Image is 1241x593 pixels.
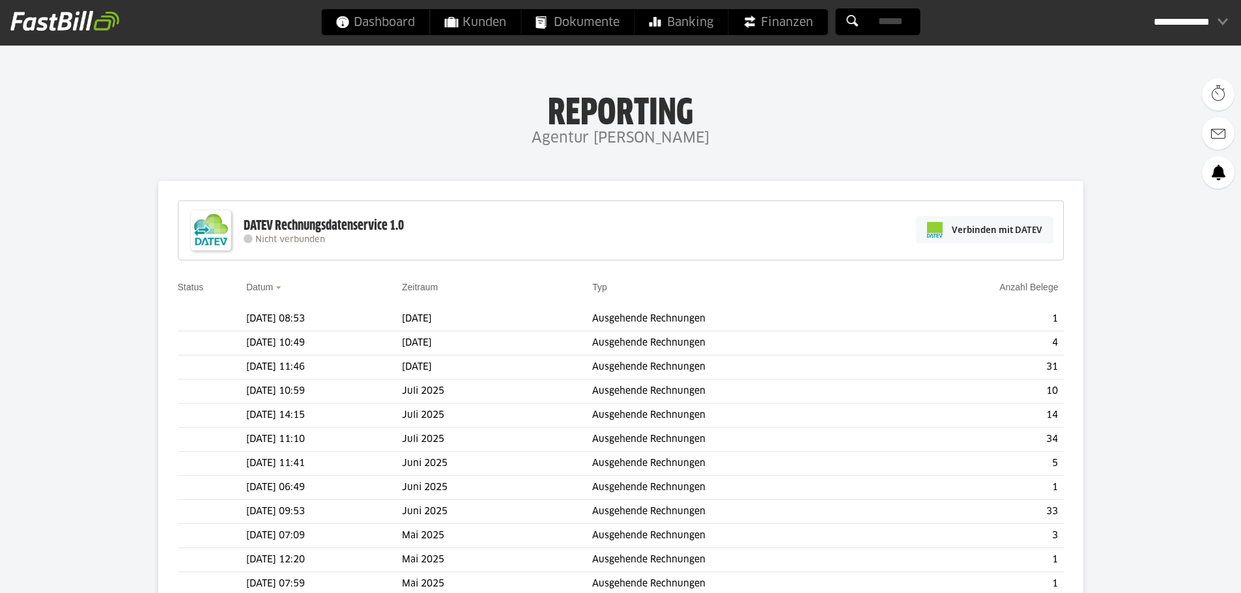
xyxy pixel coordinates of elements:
td: Ausgehende Rechnungen [592,476,893,500]
td: Juli 2025 [402,379,592,404]
a: Kunden [430,9,521,35]
td: Mai 2025 [402,524,592,548]
td: [DATE] 14:15 [246,404,402,428]
td: 31 [893,355,1063,379]
td: [DATE] 09:53 [246,500,402,524]
a: Dashboard [321,9,429,35]
td: [DATE] [402,307,592,331]
td: [DATE] [402,355,592,379]
td: [DATE] 07:09 [246,524,402,548]
td: 4 [893,331,1063,355]
td: Ausgehende Rechnungen [592,500,893,524]
td: [DATE] [402,331,592,355]
h1: Reporting [130,92,1111,126]
td: Juni 2025 [402,476,592,500]
a: Datum [246,282,273,292]
img: pi-datev-logo-farbig-24.svg [927,222,943,238]
a: Finanzen [728,9,827,35]
span: Dashboard [335,9,415,35]
iframe: Öffnet ein Widget, in dem Sie weitere Informationen finden [1141,554,1228,586]
td: [DATE] 08:53 [246,307,402,331]
img: DATEV-Datenservice Logo [185,204,237,256]
span: Banking [649,9,713,35]
td: [DATE] 10:49 [246,331,402,355]
td: 14 [893,404,1063,428]
td: 34 [893,428,1063,452]
td: 1 [893,548,1063,572]
td: Ausgehende Rechnungen [592,379,893,404]
td: Juli 2025 [402,428,592,452]
td: Ausgehende Rechnungen [592,307,893,331]
td: 10 [893,379,1063,404]
td: Ausgehende Rechnungen [592,331,893,355]
a: Dokumente [521,9,634,35]
td: [DATE] 12:20 [246,548,402,572]
span: Verbinden mit DATEV [952,223,1042,236]
td: 33 [893,500,1063,524]
span: Kunden [444,9,506,35]
td: 5 [893,452,1063,476]
td: [DATE] 11:41 [246,452,402,476]
td: [DATE] 10:59 [246,379,402,404]
td: 1 [893,307,1063,331]
a: Typ [592,282,607,292]
span: Finanzen [743,9,813,35]
td: Ausgehende Rechnungen [592,452,893,476]
td: Juni 2025 [402,452,592,476]
td: Juli 2025 [402,404,592,428]
a: Verbinden mit DATEV [916,216,1053,243]
td: [DATE] 11:46 [246,355,402,379]
a: Banking [635,9,728,35]
a: Zeitraum [402,282,438,292]
img: sort_desc.gif [276,286,284,289]
td: Ausgehende Rechnungen [592,548,893,572]
td: Ausgehende Rechnungen [592,355,893,379]
img: fastbill_logo_white.png [10,10,119,31]
td: [DATE] 11:10 [246,428,402,452]
a: Status [178,282,204,292]
td: 1 [893,476,1063,500]
td: Ausgehende Rechnungen [592,428,893,452]
td: Ausgehende Rechnungen [592,404,893,428]
td: 3 [893,524,1063,548]
span: Nicht verbunden [255,236,325,244]
td: Mai 2025 [402,548,592,572]
td: Juni 2025 [402,500,592,524]
span: Dokumente [535,9,620,35]
div: DATEV Rechnungsdatenservice 1.0 [244,217,404,234]
a: Anzahl Belege [999,282,1058,292]
td: [DATE] 06:49 [246,476,402,500]
td: Ausgehende Rechnungen [592,524,893,548]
